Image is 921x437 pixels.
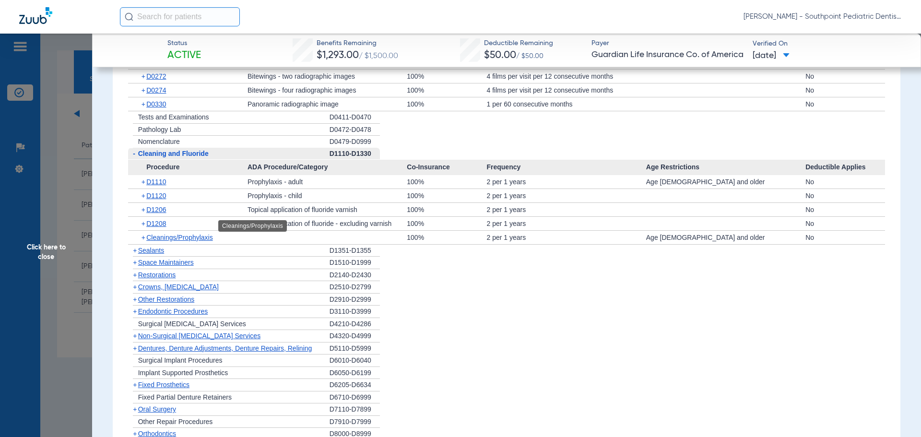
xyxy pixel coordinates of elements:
[646,160,805,175] span: Age Restrictions
[146,220,166,227] span: D1208
[317,50,359,60] span: $1,293.00
[138,138,180,145] span: Nomenclature
[744,12,902,22] span: [PERSON_NAME] - Southpoint Pediatric Dentistry
[591,49,744,61] span: Guardian Life Insurance Co. of America
[407,70,486,83] div: 100%
[142,189,147,202] span: +
[133,405,137,413] span: +
[167,38,201,48] span: Status
[138,393,232,401] span: Fixed Partial Denture Retainers
[128,160,248,175] span: Procedure
[407,83,486,97] div: 100%
[138,369,228,377] span: Implant Supported Prosthetics
[248,97,407,111] div: Panoramic radiographic image
[330,245,380,257] div: D1351-D1355
[805,217,885,230] div: No
[138,271,176,279] span: Restorations
[133,295,137,303] span: +
[138,356,223,364] span: Surgical Implant Procedures
[248,203,407,216] div: Topical application of fluoride varnish
[330,269,380,282] div: D2140-D2430
[407,97,486,111] div: 100%
[138,405,176,413] span: Oral Surgery
[330,281,380,294] div: D2510-D2799
[486,160,646,175] span: Frequency
[330,330,380,343] div: D4320-D4999
[330,416,380,428] div: D7910-D7999
[138,307,208,315] span: Endodontic Procedures
[138,247,164,254] span: Sealants
[330,379,380,391] div: D6205-D6634
[591,38,744,48] span: Payer
[330,403,380,416] div: D7110-D7899
[873,391,921,437] iframe: Chat Widget
[248,217,407,230] div: Topical application of fluoride - excluding varnish
[142,97,147,111] span: +
[330,391,380,404] div: D6710-D6999
[330,367,380,379] div: D6050-D6199
[407,203,486,216] div: 100%
[317,38,398,48] span: Benefits Remaining
[407,160,486,175] span: Co-Insurance
[486,203,646,216] div: 2 per 1 years
[218,220,287,232] div: Cleanings/Prophylaxis
[146,206,166,213] span: D1206
[248,83,407,97] div: Bitewings - four radiographic images
[486,217,646,230] div: 2 per 1 years
[142,203,147,216] span: +
[407,231,486,244] div: 100%
[646,175,805,189] div: Age [DEMOGRAPHIC_DATA] and older
[146,72,166,80] span: D0272
[146,192,166,200] span: D1120
[133,381,137,389] span: +
[330,257,380,269] div: D1510-D1999
[133,283,137,291] span: +
[805,203,885,216] div: No
[133,332,137,340] span: +
[330,343,380,355] div: D5110-D5999
[330,306,380,318] div: D3110-D3999
[646,231,805,244] div: Age [DEMOGRAPHIC_DATA] and older
[330,354,380,367] div: D6010-D6040
[146,100,166,108] span: D0330
[330,148,380,160] div: D1110-D1330
[125,12,133,21] img: Search Icon
[142,70,147,83] span: +
[138,320,246,328] span: Surgical [MEDICAL_DATA] Services
[407,189,486,202] div: 100%
[330,318,380,331] div: D4210-D4286
[146,86,166,94] span: D0274
[146,234,213,241] span: Cleanings/Prophylaxis
[805,70,885,83] div: No
[248,175,407,189] div: Prophylaxis - adult
[484,38,553,48] span: Deductible Remaining
[330,136,380,148] div: D0479-D0999
[805,97,885,111] div: No
[146,178,166,186] span: D1110
[142,231,147,244] span: +
[484,50,516,60] span: $50.00
[138,344,312,352] span: Dentures, Denture Adjustments, Denture Repairs, Relining
[486,231,646,244] div: 2 per 1 years
[120,7,240,26] input: Search for patients
[138,113,209,121] span: Tests and Examinations
[133,247,137,254] span: +
[805,231,885,244] div: No
[486,189,646,202] div: 2 per 1 years
[753,39,906,49] span: Verified On
[138,332,260,340] span: Non-Surgical [MEDICAL_DATA] Services
[805,189,885,202] div: No
[486,175,646,189] div: 2 per 1 years
[330,111,380,124] div: D0411-D0470
[486,97,646,111] div: 1 per 60 consecutive months
[138,126,181,133] span: Pathology Lab
[248,160,407,175] span: ADA Procedure/Category
[330,124,380,136] div: D0472-D0478
[486,70,646,83] div: 4 films per visit per 12 consecutive months
[142,83,147,97] span: +
[19,7,52,24] img: Zuub Logo
[407,217,486,230] div: 100%
[138,150,209,157] span: Cleaning and Fluoride
[138,418,213,425] span: Other Repair Procedures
